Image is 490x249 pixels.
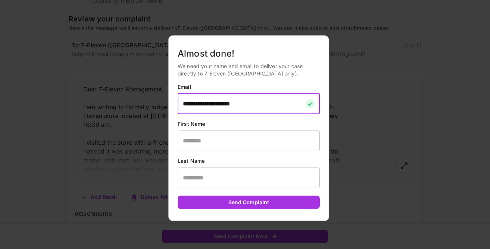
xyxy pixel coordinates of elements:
[178,157,320,164] p: Last Name
[178,62,320,77] p: We need your name and email to deliver your case directly to 7-Eleven ([GEOGRAPHIC_DATA] only).
[306,99,315,108] img: checkmark
[178,195,320,209] button: Send Complaint
[178,83,320,90] p: Email
[178,120,320,127] p: First Name
[178,47,320,59] h5: Almost done!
